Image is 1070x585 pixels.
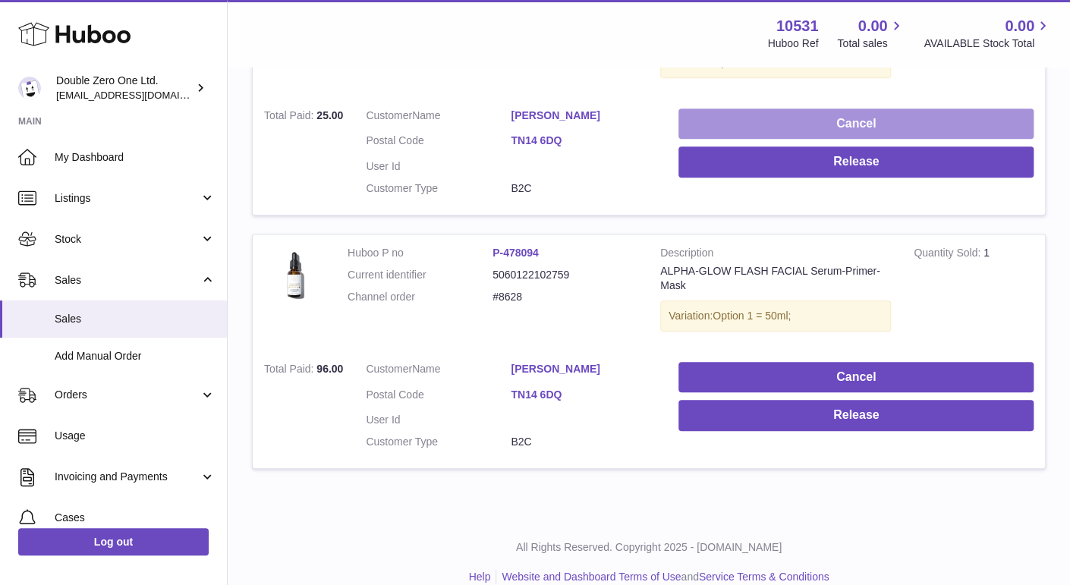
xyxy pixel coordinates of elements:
[316,363,343,375] span: 96.00
[858,16,888,36] span: 0.00
[493,247,539,259] a: P-478094
[55,349,216,363] span: Add Manual Order
[660,300,891,332] div: Variation:
[55,150,216,165] span: My Dashboard
[713,56,824,68] span: Option 1 = Default Title;
[511,388,656,402] a: TN14 6DQ
[699,571,829,583] a: Service Terms & Conditions
[55,232,200,247] span: Stock
[55,470,200,484] span: Invoicing and Payments
[502,571,681,583] a: Website and Dashboard Terms of Use
[837,16,905,51] a: 0.00 Total sales
[496,570,829,584] li: and
[55,511,216,525] span: Cases
[348,268,493,282] dt: Current identifier
[366,159,511,174] dt: User Id
[837,36,905,51] span: Total sales
[264,363,316,379] strong: Total Paid
[366,413,511,427] dt: User Id
[264,109,316,125] strong: Total Paid
[348,246,493,260] dt: Huboo P no
[678,400,1034,431] button: Release
[660,246,891,264] strong: Description
[924,36,1052,51] span: AVAILABLE Stock Total
[914,247,983,263] strong: Quantity Sold
[493,268,637,282] dd: 5060122102759
[264,246,325,307] img: 105311660219496.jpg
[18,528,209,555] a: Log out
[366,109,511,127] dt: Name
[511,362,656,376] a: [PERSON_NAME]
[511,181,656,196] dd: B2C
[660,264,891,293] div: ALPHA-GLOW FLASH FACIAL Serum-Primer-Mask
[1005,16,1034,36] span: 0.00
[511,134,656,148] a: TN14 6DQ
[511,435,656,449] dd: B2C
[366,362,511,380] dt: Name
[366,181,511,196] dt: Customer Type
[678,109,1034,140] button: Cancel
[240,540,1058,555] p: All Rights Reserved. Copyright 2025 - [DOMAIN_NAME]
[924,16,1052,51] a: 0.00 AVAILABLE Stock Total
[511,109,656,123] a: [PERSON_NAME]
[366,363,412,375] span: Customer
[316,109,343,121] span: 25.00
[493,290,637,304] dd: #8628
[902,234,1045,351] td: 1
[55,273,200,288] span: Sales
[366,134,511,152] dt: Postal Code
[55,388,200,402] span: Orders
[366,109,412,121] span: Customer
[678,362,1034,393] button: Cancel
[767,36,818,51] div: Huboo Ref
[469,571,491,583] a: Help
[366,435,511,449] dt: Customer Type
[55,429,216,443] span: Usage
[55,191,200,206] span: Listings
[55,312,216,326] span: Sales
[348,290,493,304] dt: Channel order
[776,16,819,36] strong: 10531
[56,74,193,102] div: Double Zero One Ltd.
[678,146,1034,178] button: Release
[56,89,223,101] span: [EMAIL_ADDRESS][DOMAIN_NAME]
[713,310,791,322] span: Option 1 = 50ml;
[366,388,511,406] dt: Postal Code
[18,77,41,99] img: hello@001skincare.com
